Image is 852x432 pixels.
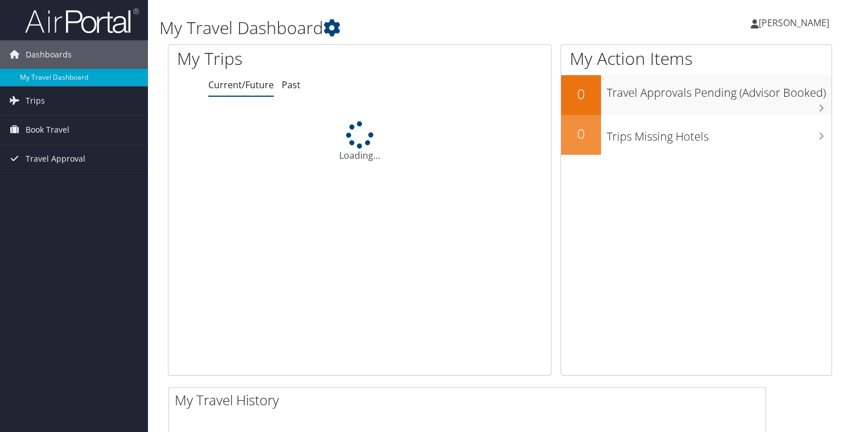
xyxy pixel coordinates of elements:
a: Past [282,79,301,91]
h1: My Action Items [561,47,832,71]
a: 0Trips Missing Hotels [561,115,832,155]
h2: 0 [561,84,601,104]
span: Dashboards [26,40,72,69]
span: Trips [26,87,45,115]
h3: Travel Approvals Pending (Advisor Booked) [607,79,832,101]
h2: My Travel History [175,390,765,410]
h1: My Travel Dashboard [159,16,614,40]
span: [PERSON_NAME] [759,17,829,29]
a: [PERSON_NAME] [751,6,841,40]
span: Travel Approval [26,145,85,173]
h3: Trips Missing Hotels [607,123,832,145]
div: Loading... [168,121,551,162]
a: Current/Future [208,79,274,91]
h2: 0 [561,124,601,143]
h1: My Trips [177,47,383,71]
a: 0Travel Approvals Pending (Advisor Booked) [561,75,832,115]
span: Book Travel [26,116,69,144]
img: airportal-logo.png [25,7,139,34]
